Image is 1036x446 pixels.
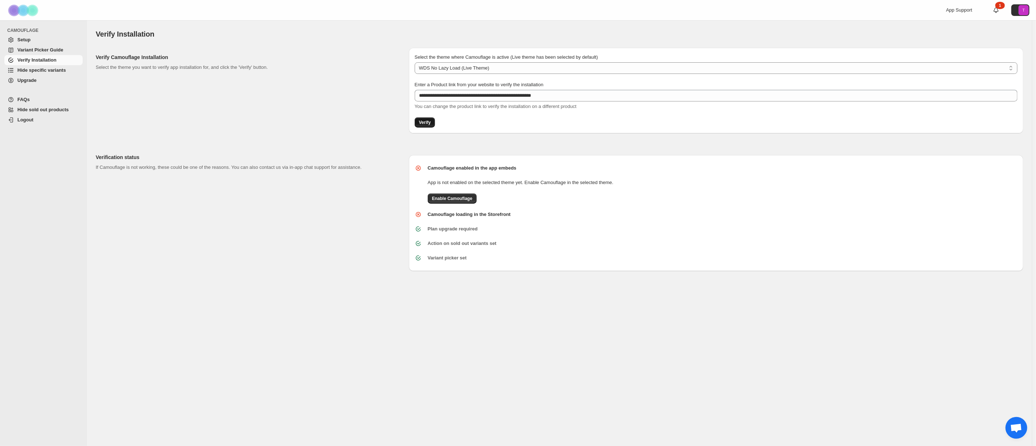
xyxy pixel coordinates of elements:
[4,95,83,105] a: FAQs
[4,105,83,115] a: Hide sold out products
[17,117,33,122] span: Logout
[415,54,598,60] span: Select the theme where Camouflage is active (Live theme has been selected by default)
[7,28,83,33] span: CAMOUFLAGE
[4,55,83,65] a: Verify Installation
[96,30,154,38] span: Verify Installation
[17,57,57,63] span: Verify Installation
[1006,417,1027,439] div: Open chat
[428,212,511,217] b: Camouflage loading in the Storefront
[1019,5,1029,15] span: Avatar with initials T
[432,196,472,201] span: Enable Camouflage
[96,154,397,161] h2: Verification status
[96,164,397,171] p: If Camouflage is not working, these could be one of the reasons. You can also contact us via in-a...
[96,64,397,71] p: Select the theme you want to verify app installation for, and click the 'Verify' button.
[428,179,613,186] p: App is not enabled on the selected theme yet. Enable Camouflage in the selected theme.
[17,67,66,73] span: Hide specific variants
[428,241,497,246] b: Action on sold out variants set
[96,54,397,61] h2: Verify Camouflage Installation
[995,2,1005,9] div: 1
[428,255,467,260] b: Variant picker set
[17,47,63,53] span: Variant Picker Guide
[428,196,477,201] a: Enable Camouflage
[428,226,478,232] b: Plan upgrade required
[415,117,435,128] button: Verify
[419,120,431,125] span: Verify
[993,7,1000,14] a: 1
[6,0,42,20] img: Camouflage
[4,65,83,75] a: Hide specific variants
[415,82,544,87] span: Enter a Product link from your website to verify the installation
[4,75,83,86] a: Upgrade
[4,45,83,55] a: Variant Picker Guide
[4,115,83,125] a: Logout
[428,193,477,204] button: Enable Camouflage
[1011,4,1029,16] button: Avatar with initials T
[4,35,83,45] a: Setup
[17,97,30,102] span: FAQs
[1023,8,1025,12] text: T
[17,78,37,83] span: Upgrade
[428,165,517,171] b: Camouflage enabled in the app embeds
[415,104,577,109] span: You can change the product link to verify the installation on a different product
[17,37,30,42] span: Setup
[17,107,69,112] span: Hide sold out products
[946,7,972,13] span: App Support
